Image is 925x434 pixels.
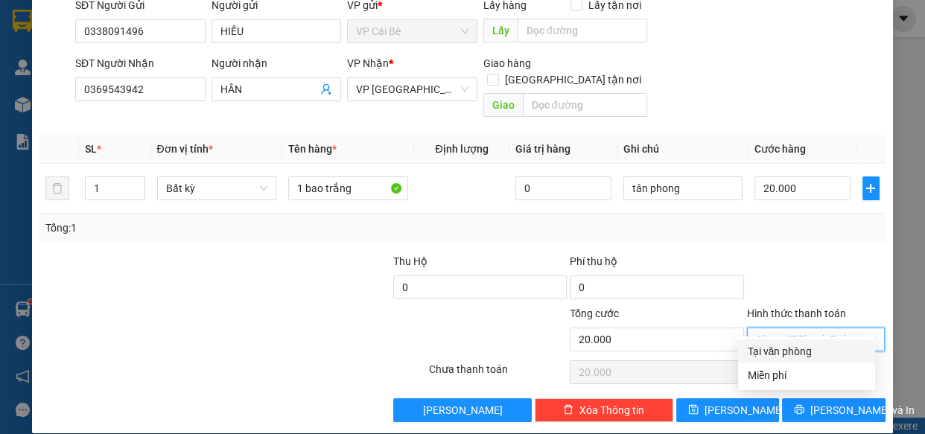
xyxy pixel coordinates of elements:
[754,143,806,155] span: Cước hàng
[535,398,673,422] button: deleteXóa Thông tin
[862,176,880,200] button: plus
[393,255,427,267] span: Thu Hộ
[617,135,749,164] th: Ghi chú
[356,20,468,42] span: VP Cái Bè
[320,83,332,95] span: user-add
[45,176,69,200] button: delete
[570,307,619,319] span: Tổng cước
[579,402,644,418] span: Xóa Thông tin
[499,71,647,88] span: [GEOGRAPHIC_DATA] tận nơi
[747,307,846,319] label: Hình thức thanh toán
[483,57,531,69] span: Giao hàng
[347,57,389,69] span: VP Nhận
[427,361,569,387] div: Chưa thanh toán
[863,182,879,194] span: plus
[747,343,866,360] div: Tại văn phòng
[45,220,358,236] div: Tổng: 1
[288,176,408,200] input: VD: Bàn, Ghế
[423,402,503,418] span: [PERSON_NAME]
[288,143,337,155] span: Tên hàng
[705,402,784,418] span: [PERSON_NAME]
[212,55,342,71] div: Người nhận
[157,143,213,155] span: Đơn vị tính
[166,177,268,200] span: Bất kỳ
[794,404,804,416] span: printer
[747,367,866,383] div: Miễn phí
[515,176,611,200] input: 0
[435,143,488,155] span: Định lượng
[688,404,699,416] span: save
[515,143,570,155] span: Giá trị hàng
[75,55,206,71] div: SĐT Người Nhận
[356,78,468,100] span: VP Sài Gòn
[483,19,518,42] span: Lấy
[623,176,743,200] input: Ghi Chú
[85,143,97,155] span: SL
[782,398,885,422] button: printer[PERSON_NAME] và In
[563,404,573,416] span: delete
[570,253,743,275] div: Phí thu hộ
[393,398,532,422] button: [PERSON_NAME]
[810,402,915,418] span: [PERSON_NAME] và In
[523,93,647,117] input: Dọc đường
[518,19,647,42] input: Dọc đường
[483,93,523,117] span: Giao
[676,398,779,422] button: save[PERSON_NAME]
